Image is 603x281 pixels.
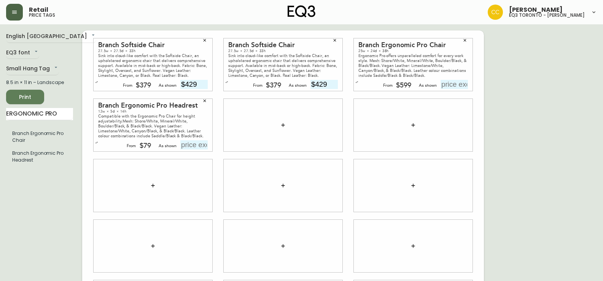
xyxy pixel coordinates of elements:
[228,49,338,53] div: 27.5w × 27.5d × 33h
[180,80,208,89] input: price excluding $
[123,82,132,89] div: From
[98,42,208,49] div: Branch Softside Chair
[6,47,39,59] div: EQ3 font
[396,82,411,89] div: $599
[6,63,59,75] div: Small Hang Tag
[98,109,208,114] div: 12w × 5d × 14h
[127,143,136,149] div: From
[98,114,208,138] div: Compatible with the Ergonomic Pro Chair for height adjustability.Mesh: Shore/White, Mineral/White...
[358,49,468,53] div: 25w × 24d × 38h
[6,127,73,147] li: Small Hang Tag
[159,82,177,89] div: As shown
[228,53,338,78] div: Sink into cloud-like comfort with the Softside Chair, an upholstered ergonomic chair that deliver...
[159,143,177,149] div: As shown
[509,7,563,13] span: [PERSON_NAME]
[266,82,281,89] div: $379
[29,13,55,17] h5: price tags
[98,49,208,53] div: 27.5w × 27.5d × 33h
[136,82,151,89] div: $379
[441,80,468,89] input: price excluding $
[509,13,585,17] h5: eq3 toronto - [PERSON_NAME]
[6,79,73,86] div: 8.5 in × 11 in – Landscape
[140,143,151,149] div: $79
[288,5,316,17] img: logo
[419,82,437,89] div: As shown
[98,53,208,78] div: Sink into cloud-like comfort with the Softside Chair, an upholstered ergonomic chair that deliver...
[6,147,73,167] li: Small Hang Tag
[12,92,38,102] span: Print
[180,140,208,149] input: price excluding $
[488,5,503,20] img: ec7176bad513007d25397993f68ebbfb
[358,42,468,49] div: Branch Ergonomic Pro Chair
[6,108,73,120] input: Search
[6,30,96,43] div: English [GEOGRAPHIC_DATA]
[310,80,338,89] input: price excluding $
[253,82,263,89] div: From
[289,82,307,89] div: As shown
[29,7,48,13] span: Retail
[98,102,208,109] div: Branch Ergonomic Pro Headrest
[228,42,338,49] div: Branch Softside Chair
[6,90,44,104] button: Print
[358,53,468,78] div: Ergonomic Pro offers unparalleled comfort for every work style. Mesh: Shore/White, Mineral/White,...
[383,82,393,89] div: From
